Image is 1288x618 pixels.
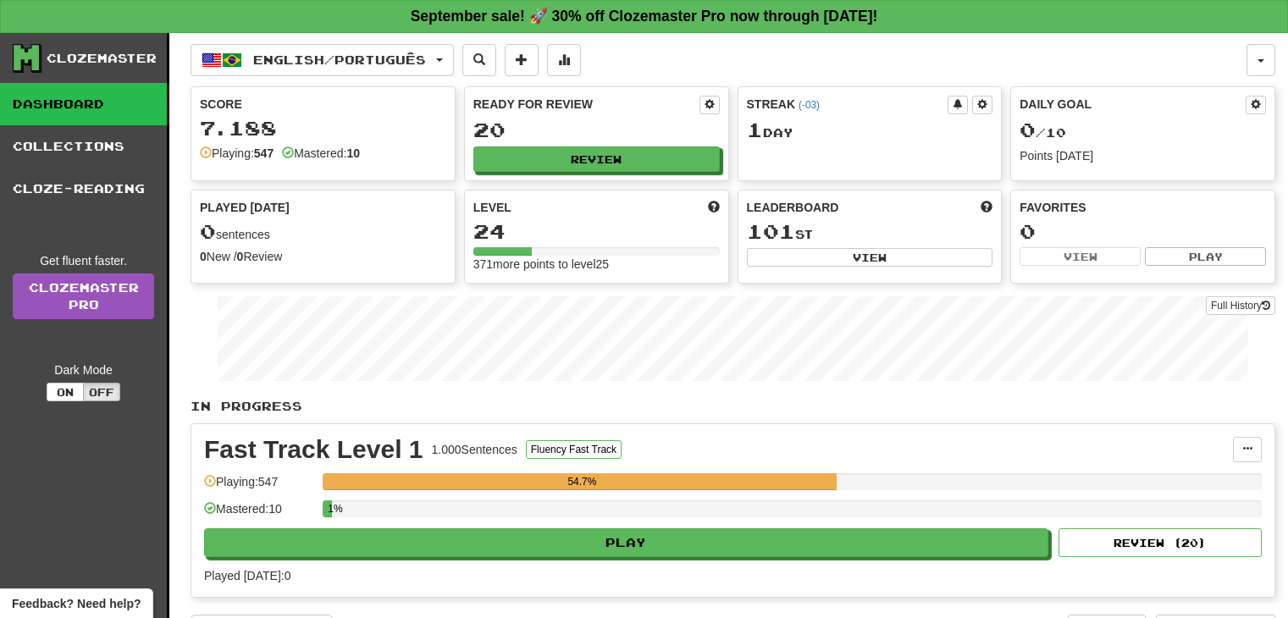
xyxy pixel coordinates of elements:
button: English/Português [191,44,454,76]
button: Play [204,528,1048,557]
div: Streak [747,96,948,113]
div: Mastered: [282,145,360,162]
span: 1 [747,118,763,141]
strong: 0 [200,250,207,263]
strong: 10 [346,146,360,160]
div: st [747,221,993,243]
button: Review [473,146,720,172]
strong: September sale! 🚀 30% off Clozemaster Pro now through [DATE]! [411,8,878,25]
span: / 10 [1020,125,1066,140]
p: In Progress [191,398,1275,415]
span: Leaderboard [747,199,839,216]
div: Fast Track Level 1 [204,437,423,462]
span: 0 [1020,118,1036,141]
span: Played [DATE]: 0 [204,569,290,582]
div: Daily Goal [1020,96,1246,114]
a: (-03) [799,99,820,111]
div: Get fluent faster. [13,252,154,269]
div: Points [DATE] [1020,147,1266,164]
div: 1.000 Sentences [432,441,517,458]
span: This week in points, UTC [981,199,992,216]
div: 371 more points to level 25 [473,256,720,273]
div: Playing: [200,145,274,162]
span: Score more points to level up [708,199,720,216]
button: More stats [547,44,581,76]
div: Mastered: 10 [204,500,314,528]
button: On [47,383,84,401]
div: Clozemaster [47,50,157,67]
button: Fluency Fast Track [526,440,622,459]
div: Ready for Review [473,96,699,113]
a: ClozemasterPro [13,273,154,319]
div: 7.188 [200,118,446,139]
button: Review (20) [1059,528,1262,557]
span: 0 [200,219,216,243]
div: Score [200,96,446,113]
div: 1% [328,500,332,517]
span: Level [473,199,511,216]
div: 20 [473,119,720,141]
span: 101 [747,219,795,243]
div: Dark Mode [13,361,154,378]
strong: 547 [254,146,274,160]
button: Search sentences [462,44,496,76]
div: Day [747,119,993,141]
div: New / Review [200,248,446,265]
button: Add sentence to collection [505,44,539,76]
strong: 0 [237,250,244,263]
button: Off [83,383,120,401]
div: sentences [200,221,446,243]
div: 24 [473,221,720,242]
button: View [747,248,993,267]
div: Playing: 547 [204,473,314,501]
button: Play [1145,247,1266,266]
span: English / Português [253,52,426,67]
div: 54.7% [328,473,836,490]
div: 0 [1020,221,1266,242]
button: Full History [1206,296,1275,315]
button: View [1020,247,1141,266]
span: Open feedback widget [12,595,141,612]
div: Favorites [1020,199,1266,216]
span: Played [DATE] [200,199,290,216]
